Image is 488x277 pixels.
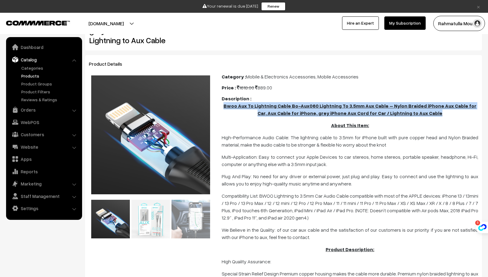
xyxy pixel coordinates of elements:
[20,65,80,71] a: Categories
[342,16,379,30] a: Hire an Expert
[222,95,251,102] b: Description :
[20,81,80,87] a: Product Groups
[131,200,170,238] img: 16917218536583AUX60-WL-10.jpg
[8,191,80,202] a: Staff Management
[2,2,486,11] div: Your renewal is due [DATE]
[6,21,70,25] img: COMMMERCE
[20,96,80,103] a: Reviews & Ratings
[384,16,426,30] a: My Subscription
[222,85,236,91] b: Price :
[474,3,483,10] a: ×
[8,203,80,214] a: Settings
[20,88,80,95] a: Product Filters
[8,129,80,140] a: Customers
[20,73,80,79] a: Products
[222,173,478,187] p: Plug And Play: No need for any driver or external power, just plug and play. Easy to connect and ...
[8,141,80,152] a: Website
[261,2,286,11] a: Renew
[223,103,476,116] b: Bwoo Aux To Lightning Cable Bo-Aux060 Lightning To 3.5mm Aux Cable – Nylon Braided iPhone Aux Cab...
[222,73,478,80] div: Mobile & Electronics Accessories, Mobile Accessories
[91,75,210,194] img: 169172172429145-1.jpg
[8,104,80,115] a: Orders
[331,122,369,128] u: About This Item:
[222,226,478,241] p: We Believe in the Quality: of our car aux cable and the satisfaction of our customers is our prio...
[222,192,478,221] p: Compatibility List: BWOO Lightning to 3.5mm Car Audio Cable compatible with most of the APPLE dev...
[433,16,485,31] button: Rahmatulla Mou…
[326,246,374,252] u: Product Description:
[222,153,478,168] p: Multi-Application: Easy to connect your Apple Devices to car stereos, home stereos, portable spea...
[222,84,478,91] div: 889.00
[6,19,59,26] a: COMMMERCE
[8,154,80,164] a: Apps
[89,61,130,67] span: Product Details
[8,117,80,128] a: WebPOS
[8,178,80,189] a: Marketing
[8,42,80,53] a: Dashboard
[222,134,478,148] p: High-Performance Audio Cable: The lightning cable to 3.5mm for iPhone built with pure copper head...
[91,200,130,238] img: 169172172429145-1.jpg
[8,54,80,65] a: Catalog
[473,19,482,28] img: user
[171,200,210,238] img: 169172316867483_1.jpg
[67,16,145,31] button: [DOMAIN_NAME]
[222,258,478,265] p: High Quality Assurance:
[237,85,254,91] span: 1618.00
[222,74,246,80] b: Category :
[8,166,80,177] a: Reports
